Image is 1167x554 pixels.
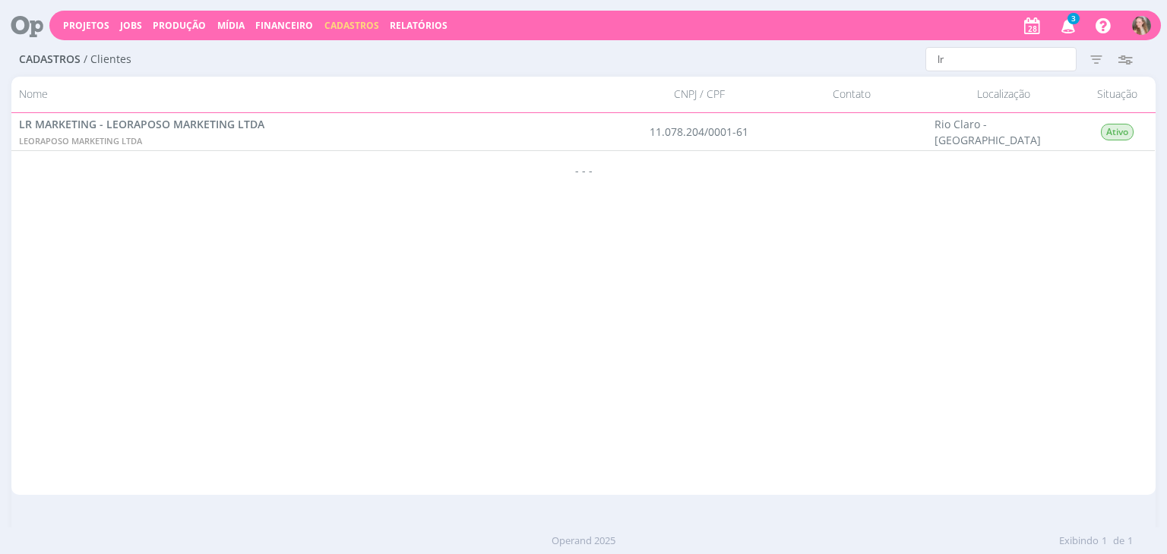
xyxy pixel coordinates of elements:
div: Nome [11,81,623,108]
button: Jobs [115,20,147,32]
a: Financeiro [255,19,313,32]
span: / Clientes [84,53,131,66]
div: CNPJ / CPF [624,81,776,108]
button: Cadastros [320,20,384,32]
a: Mídia [217,19,245,32]
a: Relatórios [390,19,448,32]
button: Relatórios [385,20,452,32]
img: G [1132,16,1151,35]
button: Financeiro [251,20,318,32]
button: Produção [148,20,210,32]
div: Localização [928,81,1080,108]
span: 3 [1067,13,1080,24]
button: 3 [1052,12,1083,39]
div: Situação [1080,81,1156,108]
div: - - - [11,151,1155,189]
span: Rio Claro - [GEOGRAPHIC_DATA] [935,117,1042,147]
span: LEORAPOSO MARKETING LTDA [19,135,142,146]
div: 11.078.204/0001-61 [624,113,776,150]
a: Produção [153,19,206,32]
span: Exibindo [1059,534,1099,549]
span: 1 [1127,534,1133,549]
span: de [1113,534,1124,549]
span: LR MARKETING - LEORAPOSO MARKETING LTDA [19,117,264,131]
button: Mídia [213,20,249,32]
span: 1 [1102,534,1107,549]
span: Ativo [1101,124,1134,140]
a: Jobs [120,19,142,32]
a: LR MARKETING - LEORAPOSO MARKETING LTDALEORAPOSO MARKETING LTDA [19,116,264,148]
span: Cadastros [19,53,81,66]
div: Contato [776,81,928,108]
a: Projetos [63,19,109,32]
span: Cadastros [324,19,379,32]
button: Projetos [59,20,114,32]
input: Busca [925,47,1077,71]
button: G [1131,12,1152,39]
